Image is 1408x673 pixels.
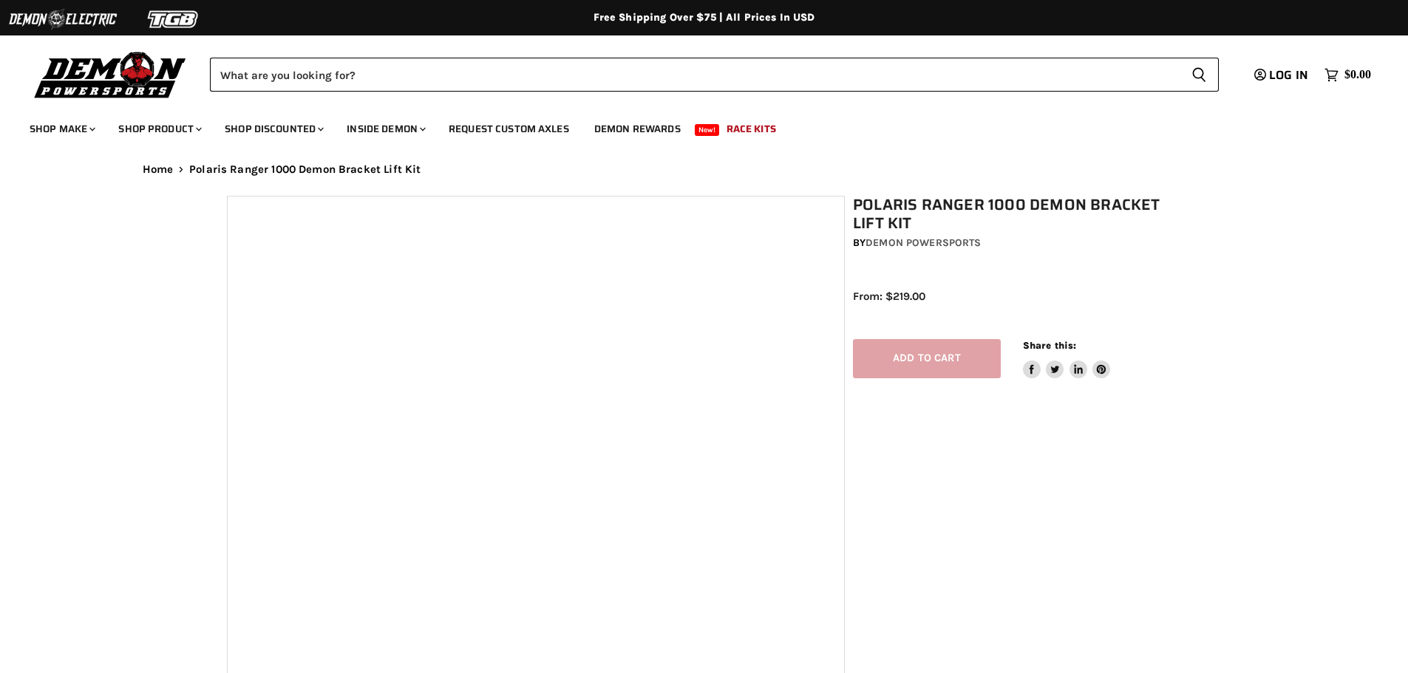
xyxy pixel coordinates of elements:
span: From: $219.00 [853,290,925,303]
a: $0.00 [1317,64,1378,86]
span: Share this: [1023,340,1076,351]
input: Search [210,58,1180,92]
form: Product [210,58,1219,92]
button: Search [1180,58,1219,92]
a: Request Custom Axles [438,114,580,144]
h1: Polaris Ranger 1000 Demon Bracket Lift Kit [853,196,1190,233]
a: Log in [1248,69,1317,82]
a: Shop Make [18,114,104,144]
span: New! [695,124,720,136]
a: Inside Demon [336,114,435,144]
span: $0.00 [1344,68,1371,82]
a: Demon Powersports [865,236,981,249]
a: Race Kits [715,114,787,144]
nav: Breadcrumbs [113,163,1296,176]
div: Free Shipping Over $75 | All Prices In USD [113,11,1296,24]
img: TGB Logo 2 [118,5,229,33]
a: Shop Discounted [214,114,333,144]
a: Shop Product [107,114,211,144]
a: Demon Rewards [583,114,692,144]
span: Log in [1269,66,1308,84]
img: Demon Powersports [30,48,191,100]
div: by [853,235,1190,251]
span: Polaris Ranger 1000 Demon Bracket Lift Kit [189,163,421,176]
a: Home [143,163,174,176]
img: Demon Electric Logo 2 [7,5,118,33]
aside: Share this: [1023,339,1111,378]
ul: Main menu [18,108,1367,144]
